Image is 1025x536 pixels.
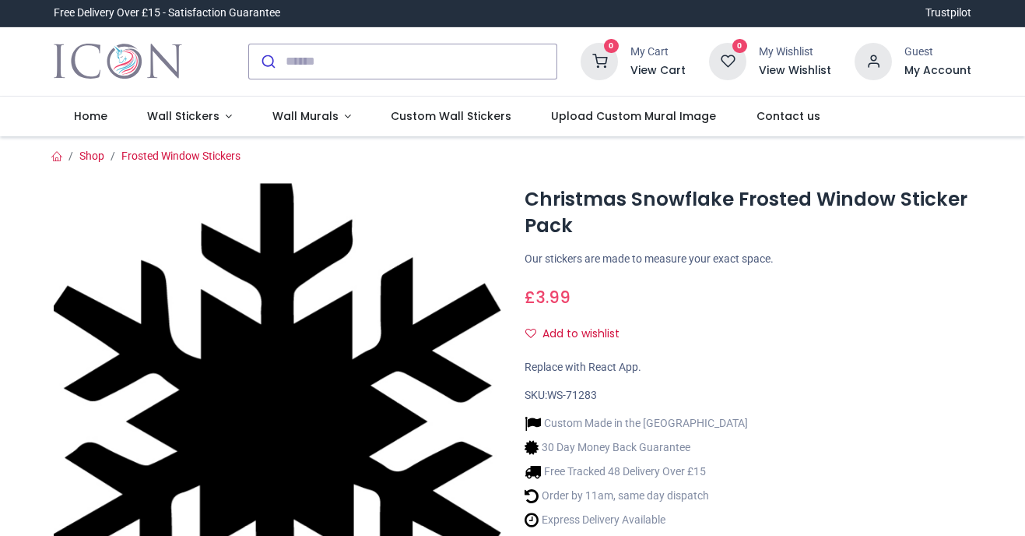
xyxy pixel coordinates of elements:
[525,186,972,240] h1: Christmas Snowflake Frosted Window Sticker Pack
[525,252,972,267] p: Our stickers are made to measure your exact space.
[54,40,182,83] a: Logo of Icon Wall Stickers
[525,388,972,404] div: SKU:
[904,63,971,79] a: My Account
[74,108,107,124] span: Home
[547,389,597,401] span: WS-71283
[630,44,686,60] div: My Cart
[759,44,831,60] div: My Wishlist
[525,488,748,504] li: Order by 11am, same day dispatch
[525,512,748,528] li: Express Delivery Available
[391,108,511,124] span: Custom Wall Stickers
[925,5,971,21] a: Trustpilot
[79,150,104,162] a: Shop
[732,39,747,54] sup: 0
[147,108,219,124] span: Wall Stickers
[709,54,746,66] a: 0
[121,150,240,162] a: Frosted Window Stickers
[756,108,820,124] span: Contact us
[525,328,536,339] i: Add to wishlist
[249,44,286,79] button: Submit
[525,415,748,432] li: Custom Made in the [GEOGRAPHIC_DATA]
[54,5,280,21] div: Free Delivery Over £15 - Satisfaction Guarantee
[525,286,570,309] span: £
[54,40,182,83] img: Icon Wall Stickers
[551,108,716,124] span: Upload Custom Mural Image
[272,108,339,124] span: Wall Murals
[581,54,618,66] a: 0
[630,63,686,79] a: View Cart
[252,97,371,137] a: Wall Murals
[535,286,570,309] span: 3.99
[525,439,748,456] li: 30 Day Money Back Guarantee
[604,39,619,54] sup: 0
[525,360,972,376] div: Replace with React App.
[759,63,831,79] a: View Wishlist
[525,464,748,480] li: Free Tracked 48 Delivery Over £15
[525,321,633,347] button: Add to wishlistAdd to wishlist
[904,44,971,60] div: Guest
[127,97,252,137] a: Wall Stickers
